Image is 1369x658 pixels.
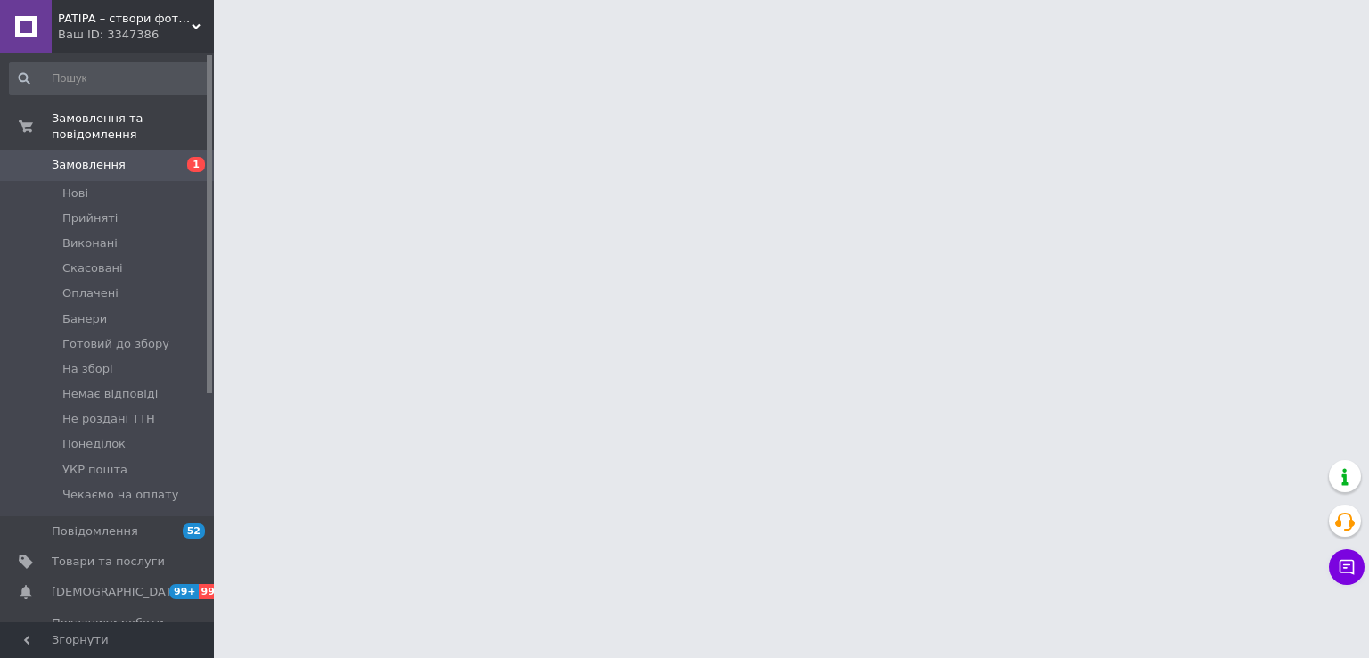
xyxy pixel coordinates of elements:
span: Показники роботи компанії [52,615,165,647]
span: 99+ [169,584,199,599]
span: Готовий до збору [62,336,169,352]
span: Немає відповіді [62,386,158,402]
span: Скасовані [62,260,123,276]
span: На зборі [62,361,113,377]
span: 99+ [199,584,228,599]
span: Банери [62,311,107,327]
span: Виконані [62,235,118,251]
span: Товари та послуги [52,554,165,570]
span: Замовлення та повідомлення [52,111,214,143]
span: Оплачені [62,285,119,301]
span: Замовлення [52,157,126,173]
span: Чекаємо на оплату [62,487,178,503]
span: Понеділок [62,436,126,452]
div: Ваш ID: 3347386 [58,27,214,43]
span: Прийняті [62,210,118,226]
span: Повідомлення [52,523,138,539]
span: PATIPA – створи фотозону своїми руками! [58,11,192,27]
span: УКР пошта [62,462,127,478]
span: Не роздані ТТН [62,411,155,427]
input: Пошук [9,62,210,95]
span: [DEMOGRAPHIC_DATA] [52,584,184,600]
button: Чат з покупцем [1329,549,1365,585]
span: Нові [62,185,88,202]
span: 1 [187,157,205,172]
span: 52 [183,523,205,539]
